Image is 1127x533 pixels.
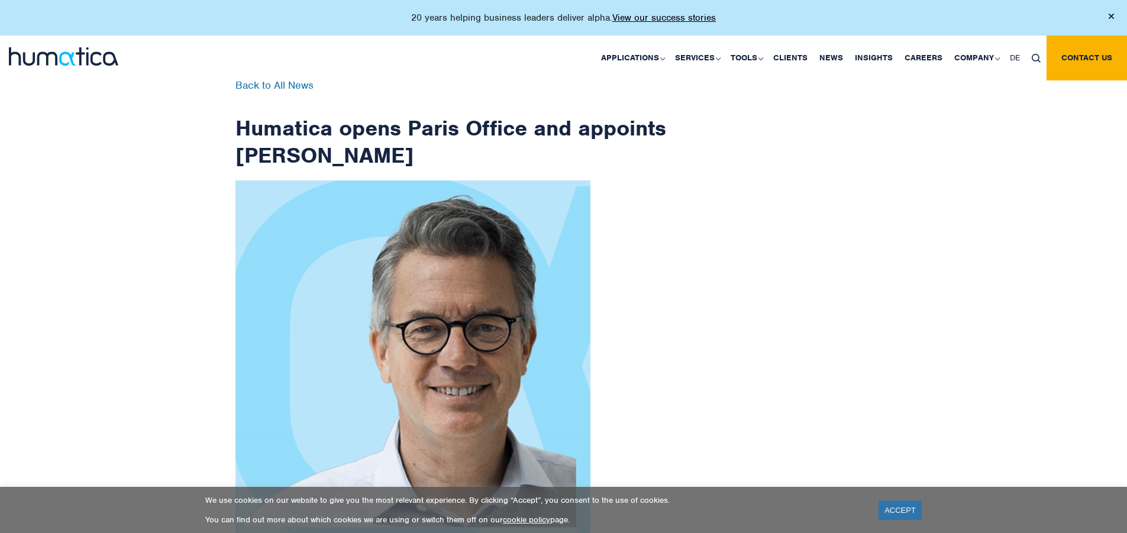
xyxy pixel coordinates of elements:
p: We use cookies on our website to give you the most relevant experience. By clicking “Accept”, you... [205,495,864,505]
a: Company [948,35,1004,80]
a: Insights [849,35,899,80]
a: Careers [899,35,948,80]
p: You can find out more about which cookies we are using or switch them off on our page. [205,515,864,525]
p: 20 years helping business leaders deliver alpha. [411,12,716,24]
a: cookie policy [503,515,550,525]
img: logo [9,47,118,66]
a: View our success stories [612,12,716,24]
a: Contact us [1047,35,1127,80]
a: News [813,35,849,80]
h1: Humatica opens Paris Office and appoints [PERSON_NAME] [235,80,667,169]
span: DE [1010,53,1020,63]
a: Back to All News [235,79,314,92]
a: Clients [767,35,813,80]
a: DE [1004,35,1026,80]
a: Tools [725,35,767,80]
img: search_icon [1032,54,1041,63]
a: Services [669,35,725,80]
a: ACCEPT [879,500,922,520]
a: Applications [595,35,669,80]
